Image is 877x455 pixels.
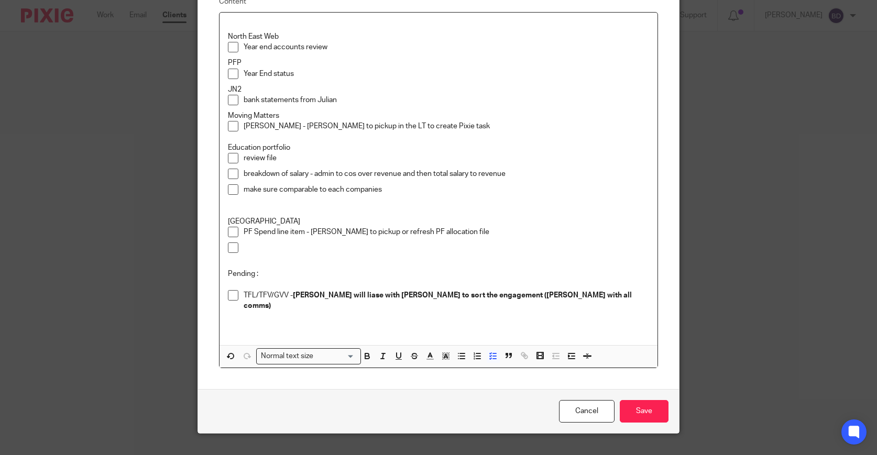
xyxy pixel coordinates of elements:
[244,42,650,52] p: Year end accounts review
[228,31,650,42] p: North East Web
[244,95,650,105] p: bank statements from Julian
[244,290,650,312] p: TFL/TFV/GVV -
[620,400,668,423] input: Save
[244,121,650,131] p: [PERSON_NAME] - [PERSON_NAME] to pickup in the LT to create Pixie task
[244,69,650,79] p: Year End status
[244,153,650,163] p: review file
[244,227,650,237] p: PF Spend line item - [PERSON_NAME] to pickup or refresh PF allocation file
[228,58,650,68] p: PFP
[228,142,650,153] p: Education portfolio
[259,351,316,362] span: Normal text size
[244,292,633,309] strong: [PERSON_NAME] will liase with [PERSON_NAME] to sort the engagement ([PERSON_NAME] with all comms)
[317,351,355,362] input: Search for option
[244,169,650,179] p: breakdown of salary - admin to cos over revenue and then total salary to revenue
[256,348,361,364] div: Search for option
[228,84,650,95] p: JN2
[228,110,650,121] p: Moving Matters
[228,269,650,279] p: Pending :
[559,400,615,423] a: Cancel
[228,216,650,227] p: [GEOGRAPHIC_DATA]
[244,184,650,195] p: make sure comparable to each companies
